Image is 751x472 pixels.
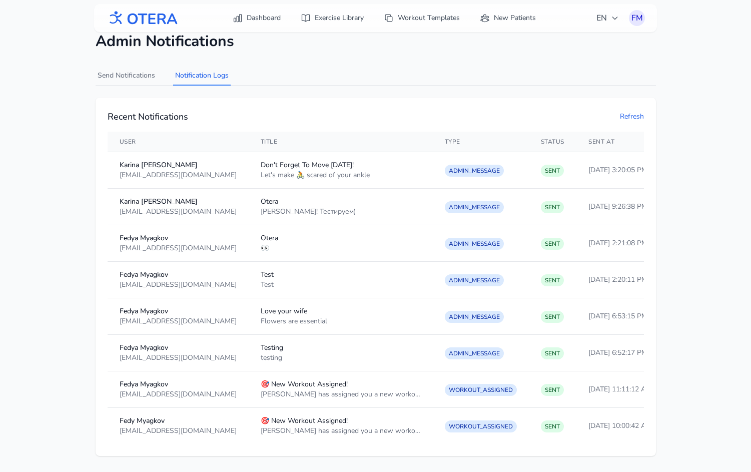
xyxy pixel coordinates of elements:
[120,426,237,436] div: [EMAIL_ADDRESS][DOMAIN_NAME]
[576,371,664,408] td: [DATE] 11:11:12 AM
[261,353,421,363] div: testing
[576,298,664,335] td: [DATE] 6:53:15 PM
[96,33,656,51] h1: Admin Notifications
[576,132,664,152] th: Sent At
[120,280,237,290] div: [EMAIL_ADDRESS][DOMAIN_NAME]
[445,311,504,323] span: ADMIN_MESSAGE
[261,379,421,389] div: 🎯 New Workout Assigned!
[261,160,421,170] div: Don't Forget To Move [DATE]!
[120,353,237,363] div: [EMAIL_ADDRESS][DOMAIN_NAME]
[576,335,664,371] td: [DATE] 6:52:17 PM
[541,311,564,323] span: SENT
[378,9,466,27] a: Workout Templates
[261,426,421,436] div: [PERSON_NAME] has assigned you a new workout: "Custom Workout" with 1 exercises, scheduled for [D...
[576,225,664,262] td: [DATE] 2:21:08 PM
[120,243,237,253] div: [EMAIL_ADDRESS][DOMAIN_NAME]
[620,112,644,122] button: Refresh
[541,384,564,396] span: SENT
[120,316,237,326] div: [EMAIL_ADDRESS][DOMAIN_NAME]
[261,270,421,280] div: Test
[261,306,421,316] div: Love your wife
[120,389,237,399] div: [EMAIL_ADDRESS][DOMAIN_NAME]
[261,197,421,207] div: Otera
[120,197,237,207] div: Karina [PERSON_NAME]
[261,343,421,353] div: Testing
[261,389,421,399] div: [PERSON_NAME] has assigned you a new workout: "Custom Workout" with 1 exercises, scheduled for [D...
[541,201,564,213] span: SENT
[590,8,625,28] button: EN
[261,170,421,180] div: Let's make 🚴 scared of your ankle
[261,207,421,217] div: [PERSON_NAME]! Тестируем)
[576,408,664,444] td: [DATE] 10:00:42 AM
[541,165,564,177] span: SENT
[541,274,564,286] span: SENT
[433,132,529,152] th: Type
[249,132,433,152] th: Title
[120,270,237,280] div: Fedya Myagkov
[596,12,619,24] span: EN
[445,274,504,286] span: ADMIN_MESSAGE
[629,10,645,26] button: FM
[576,262,664,298] td: [DATE] 2:20:11 PM
[261,416,421,426] div: 🎯 New Workout Assigned!
[261,280,421,290] div: Test
[576,152,664,189] td: [DATE] 3:20:05 PM
[120,416,237,426] div: Fedy Myagkov
[261,233,421,243] div: Otera
[120,343,237,353] div: Fedya Myagkov
[120,379,237,389] div: Fedya Myagkov
[541,420,564,432] span: SENT
[120,207,237,217] div: [EMAIL_ADDRESS][DOMAIN_NAME]
[173,67,231,86] button: Notification Logs
[445,201,504,213] span: ADMIN_MESSAGE
[96,67,157,86] button: Send Notifications
[474,9,542,27] a: New Patients
[529,132,577,152] th: Status
[120,306,237,316] div: Fedya Myagkov
[445,420,517,432] span: WORKOUT_ASSIGNED
[576,189,664,225] td: [DATE] 9:26:38 PM
[120,170,237,180] div: [EMAIL_ADDRESS][DOMAIN_NAME]
[108,132,249,152] th: User
[120,160,237,170] div: Karina [PERSON_NAME]
[106,7,178,30] img: OTERA logo
[261,243,421,253] div: 👀
[445,165,504,177] span: ADMIN_MESSAGE
[120,233,237,243] div: Fedya Myagkov
[295,9,370,27] a: Exercise Library
[541,347,564,359] span: SENT
[227,9,287,27] a: Dashboard
[108,110,188,124] h2: Recent Notifications
[541,238,564,250] span: SENT
[261,316,421,326] div: Flowers are essential
[445,384,517,396] span: WORKOUT_ASSIGNED
[445,347,504,359] span: ADMIN_MESSAGE
[445,238,504,250] span: ADMIN_MESSAGE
